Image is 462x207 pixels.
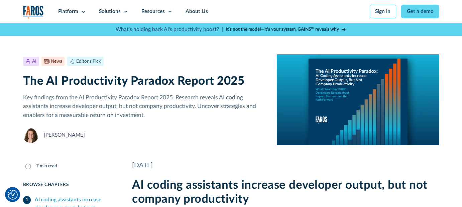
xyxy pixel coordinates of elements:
a: Get a demo [401,5,439,18]
p: What's holding back AI's productivity boost? | [116,26,223,33]
div: Resources [141,8,165,15]
a: Sign in [370,5,396,18]
h1: The AI Productivity Paradox Report 2025 [23,74,266,88]
img: Neely Dunlap [23,127,39,143]
div: min read [40,163,57,169]
div: Platform [58,8,78,15]
div: 7 [36,163,39,169]
div: AI [32,58,36,65]
img: Revisit consent button [8,190,18,200]
button: Cookie Settings [8,190,18,200]
div: [PERSON_NAME] [44,131,85,139]
div: Browse Chapters [23,181,117,188]
strong: It’s not the model—it’s your system. GAINS™ reveals why [226,27,339,32]
div: [DATE] [132,161,439,170]
img: A report cover on a blue background. The cover reads:The AI Productivity Paradox: AI Coding Assis... [277,54,439,145]
a: It’s not the model—it’s your system. GAINS™ reveals why [226,26,346,33]
div: News [51,58,62,65]
img: Logo of the analytics and reporting company Faros. [23,6,44,19]
p: Key findings from the AI Productivity Paradox Report 2025. Research reveals AI coding assistants ... [23,93,266,120]
div: Editor's Pick [76,58,101,65]
h2: AI coding assistants increase developer output, but not company productivity [132,178,439,206]
a: home [23,6,44,19]
div: Solutions [99,8,121,15]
